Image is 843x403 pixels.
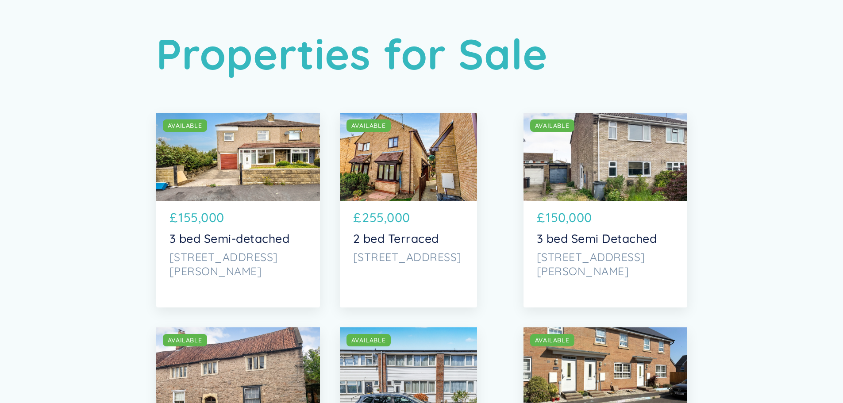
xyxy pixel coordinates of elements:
p: 3 bed Semi Detached [537,231,674,246]
p: [STREET_ADDRESS][PERSON_NAME] [169,250,307,278]
div: AVAILABLE [351,121,386,130]
p: 2 bed Terraced [353,231,464,246]
a: AVAILABLE£150,0003 bed Semi Detached[STREET_ADDRESS][PERSON_NAME] [524,113,687,307]
p: £ [169,208,178,227]
div: AVAILABLE [351,336,386,345]
a: AVAILABLE£255,0002 bed Terraced[STREET_ADDRESS] [340,113,477,307]
div: AVAILABLE [535,336,570,345]
p: [STREET_ADDRESS][PERSON_NAME] [537,250,674,278]
p: 3 bed Semi-detached [169,231,307,246]
p: [STREET_ADDRESS] [353,250,464,264]
h1: Properties for Sale [156,29,687,79]
p: £ [537,208,545,227]
p: 255,000 [362,208,410,227]
p: 155,000 [178,208,224,227]
div: AVAILABLE [168,121,202,130]
div: AVAILABLE [535,121,570,130]
p: 150,000 [546,208,592,227]
p: £ [353,208,362,227]
a: AVAILABLE£155,0003 bed Semi-detached[STREET_ADDRESS][PERSON_NAME] [156,113,320,307]
div: AVAILABLE [168,336,202,345]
